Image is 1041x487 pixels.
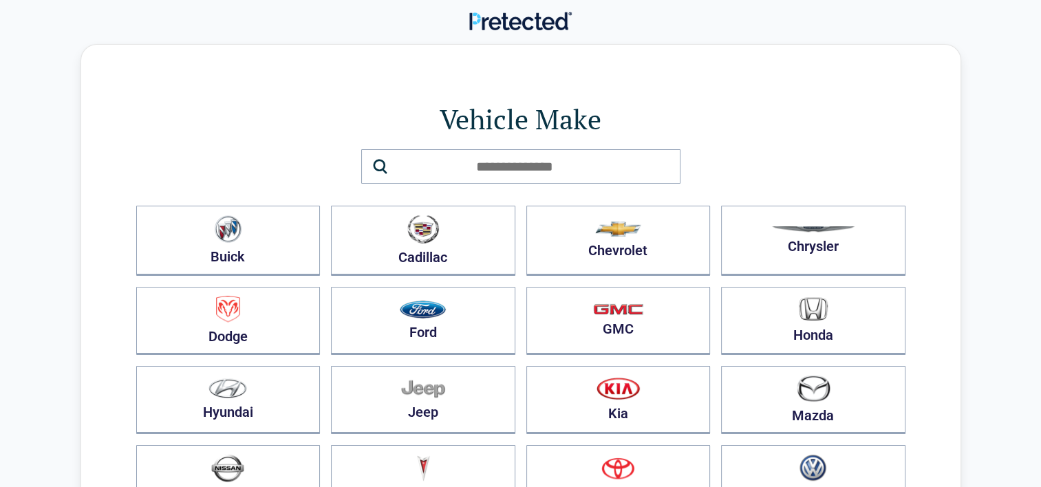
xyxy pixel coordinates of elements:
button: Ford [331,287,515,355]
button: Kia [526,366,711,434]
button: Cadillac [331,206,515,276]
button: Chevrolet [526,206,711,276]
button: Buick [136,206,321,276]
h1: Vehicle Make [136,100,905,138]
button: Jeep [331,366,515,434]
button: Dodge [136,287,321,355]
button: Mazda [721,366,905,434]
button: Honda [721,287,905,355]
button: GMC [526,287,711,355]
button: Chrysler [721,206,905,276]
button: Hyundai [136,366,321,434]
